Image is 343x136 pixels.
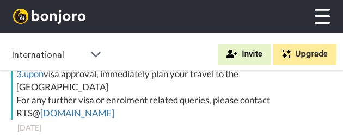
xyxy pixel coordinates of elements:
button: Invite [218,44,271,65]
img: menu-white.svg [315,9,330,24]
a: 3.upon [16,68,44,79]
img: bj-logo-header-white.svg [13,9,85,24]
a: [DOMAIN_NAME] [40,107,114,119]
div: [DATE] [17,122,326,133]
span: International [12,48,85,61]
button: Upgrade [273,44,336,65]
